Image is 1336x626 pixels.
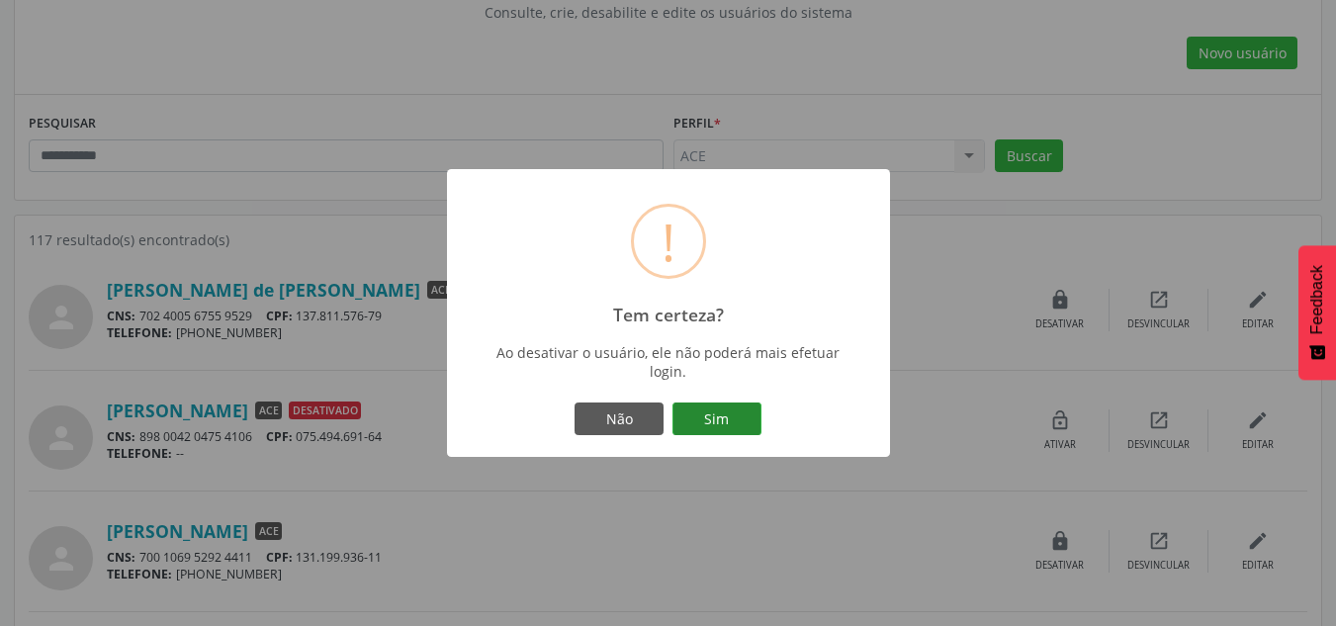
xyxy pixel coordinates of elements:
[1308,265,1326,334] span: Feedback
[672,402,761,436] button: Sim
[613,305,724,325] h2: Tem certeza?
[486,343,849,381] div: Ao desativar o usuário, ele não poderá mais efetuar login.
[1298,245,1336,380] button: Feedback - Mostrar pesquisa
[662,207,675,276] div: !
[575,402,664,436] button: Não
